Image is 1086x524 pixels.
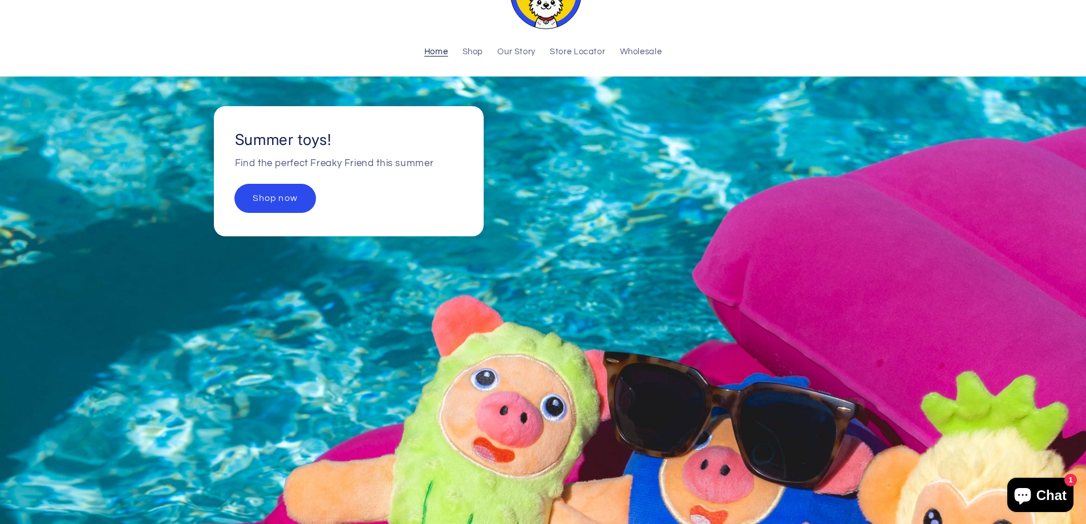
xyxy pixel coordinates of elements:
[543,40,613,65] a: Store Locator
[234,130,331,150] h2: Summer toys!
[424,47,448,58] span: Home
[497,47,536,58] span: Our Story
[613,40,669,65] a: Wholesale
[620,47,662,58] span: Wholesale
[491,40,543,65] a: Our Story
[417,40,455,65] a: Home
[463,47,484,58] span: Shop
[1004,478,1077,515] inbox-online-store-chat: Shopify online store chat
[234,156,433,173] p: Find the perfect Freaky Friend this summer
[550,47,605,58] span: Store Locator
[234,184,315,212] a: Shop now
[455,40,491,65] a: Shop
